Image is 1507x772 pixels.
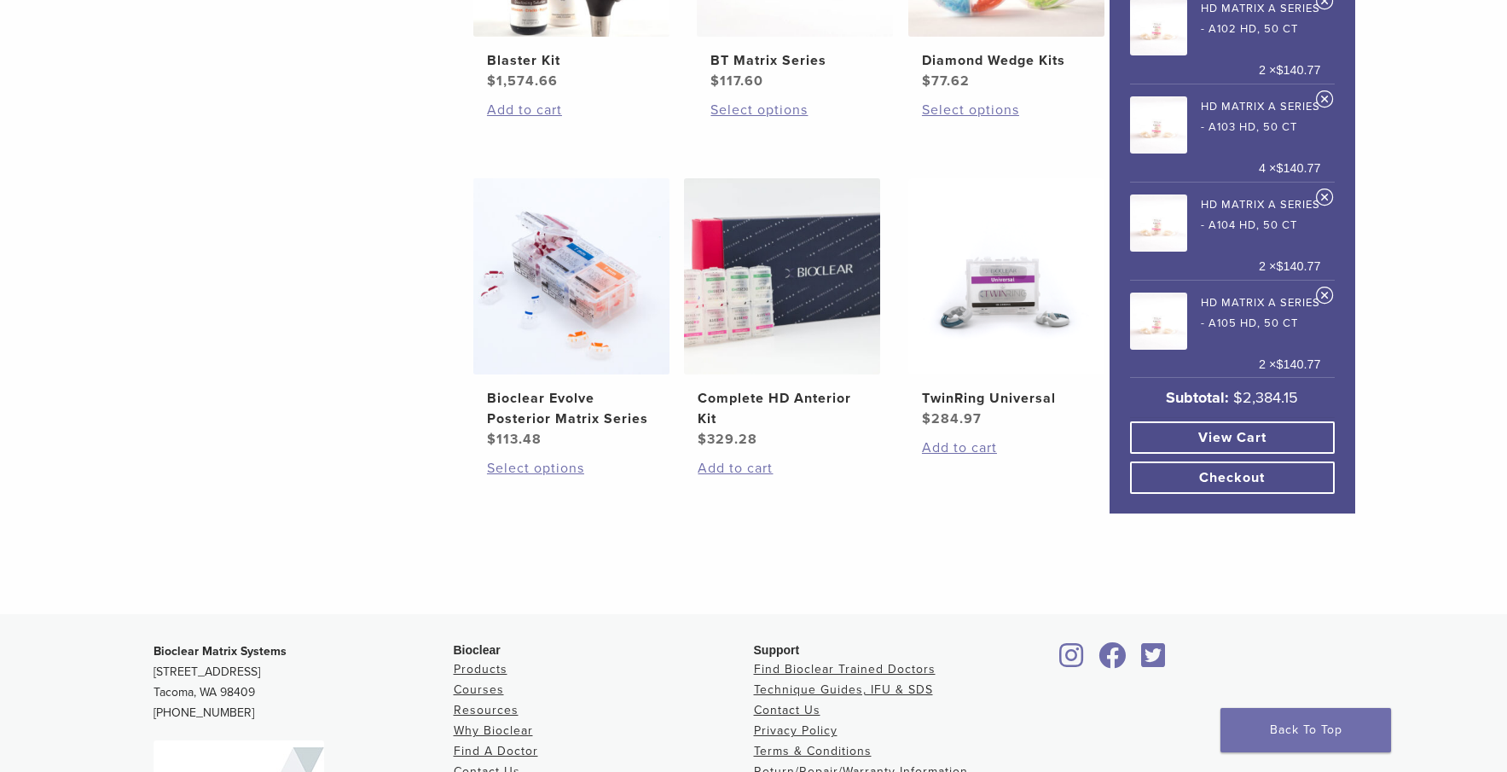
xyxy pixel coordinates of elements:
h2: Diamond Wedge Kits [922,50,1091,71]
span: $ [922,73,931,90]
span: 2 × [1259,356,1320,374]
span: $ [1276,259,1283,273]
a: Complete HD Anterior KitComplete HD Anterior Kit $329.28 [683,178,882,450]
bdi: 140.77 [1276,357,1320,371]
span: $ [922,410,931,427]
h2: TwinRing Universal [922,388,1091,409]
a: Add to cart: “Blaster Kit” [487,100,656,120]
a: Terms & Conditions [754,744,872,758]
strong: Bioclear Matrix Systems [154,644,287,659]
bdi: 1,574.66 [487,73,558,90]
a: Contact Us [754,703,820,717]
img: HD Matrix A Series - A104 HD, 50 ct [1130,194,1187,252]
a: HD Matrix A Series - A105 HD, 50 ct [1130,287,1321,350]
span: $ [710,73,720,90]
span: 2 × [1259,61,1320,80]
h2: BT Matrix Series [710,50,879,71]
bdi: 284.97 [922,410,982,427]
bdi: 117.60 [710,73,763,90]
h2: Bioclear Evolve Posterior Matrix Series [487,388,656,429]
span: $ [1276,161,1283,175]
a: Find A Doctor [454,744,538,758]
a: Find Bioclear Trained Doctors [754,662,936,676]
a: Add to cart: “TwinRing Universal” [922,438,1091,458]
a: Select options for “BT Matrix Series” [710,100,879,120]
bdi: 140.77 [1276,63,1320,77]
a: Why Bioclear [454,723,533,738]
a: Bioclear [1136,653,1172,670]
span: $ [1276,63,1283,77]
a: Remove HD Matrix A Series - A104 HD, 50 ct from cart [1316,188,1334,213]
a: View cart [1130,421,1335,454]
a: Remove HD Matrix A Series - A105 HD, 50 ct from cart [1316,286,1334,311]
span: 2 × [1259,258,1320,276]
h2: Blaster Kit [487,50,656,71]
bdi: 140.77 [1276,259,1320,273]
a: Resources [454,703,519,717]
a: Back To Top [1220,708,1391,752]
a: Courses [454,682,504,697]
img: TwinRing Universal [908,178,1104,374]
span: 4 × [1259,160,1320,178]
a: Add to cart: “Complete HD Anterior Kit” [698,458,867,479]
a: Checkout [1130,461,1335,494]
a: Privacy Policy [754,723,838,738]
bdi: 329.28 [698,431,757,448]
a: Bioclear [1054,653,1090,670]
span: $ [1233,388,1243,407]
span: $ [487,431,496,448]
span: $ [698,431,707,448]
img: Complete HD Anterior Kit [684,178,880,374]
p: [STREET_ADDRESS] Tacoma, WA 98409 [PHONE_NUMBER] [154,641,454,723]
img: HD Matrix A Series - A103 HD, 50 ct [1130,96,1187,154]
a: TwinRing UniversalTwinRing Universal $284.97 [907,178,1106,429]
span: Support [754,643,800,657]
bdi: 77.62 [922,73,970,90]
a: Select options for “Diamond Wedge Kits” [922,100,1091,120]
strong: Subtotal: [1166,388,1229,407]
span: $ [1276,357,1283,371]
span: $ [487,73,496,90]
img: HD Matrix A Series - A105 HD, 50 ct [1130,293,1187,350]
bdi: 113.48 [487,431,542,448]
bdi: 140.77 [1276,161,1320,175]
span: Bioclear [454,643,501,657]
h2: Complete HD Anterior Kit [698,388,867,429]
a: HD Matrix A Series - A103 HD, 50 ct [1130,91,1321,154]
a: Technique Guides, IFU & SDS [754,682,933,697]
a: Bioclear [1093,653,1133,670]
bdi: 2,384.15 [1233,388,1298,407]
a: Select options for “Bioclear Evolve Posterior Matrix Series” [487,458,656,479]
a: HD Matrix A Series - A104 HD, 50 ct [1130,189,1321,252]
a: Remove HD Matrix A Series - A103 HD, 50 ct from cart [1316,90,1334,115]
a: Products [454,662,507,676]
img: Bioclear Evolve Posterior Matrix Series [473,178,669,374]
a: Bioclear Evolve Posterior Matrix SeriesBioclear Evolve Posterior Matrix Series $113.48 [472,178,671,450]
